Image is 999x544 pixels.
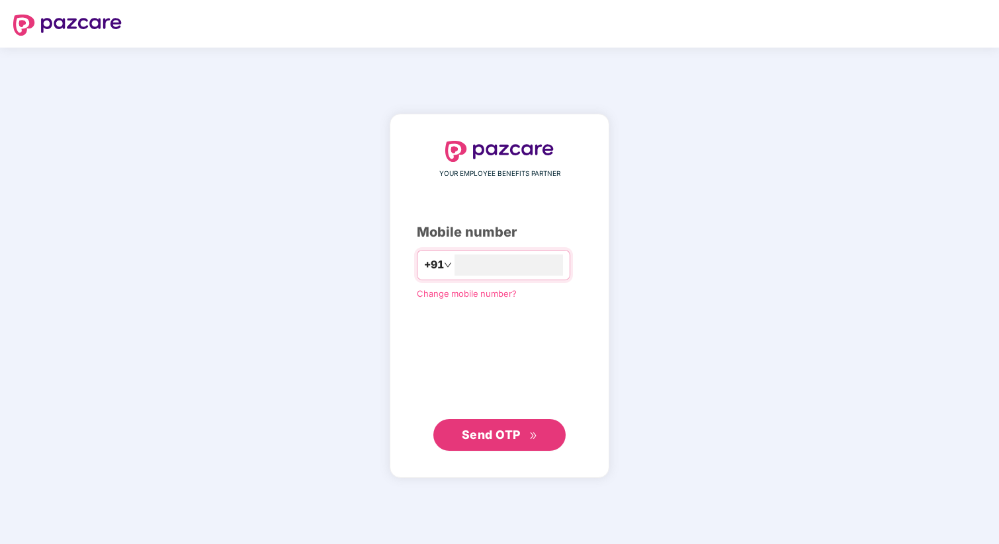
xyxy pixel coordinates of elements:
[417,288,517,299] a: Change mobile number?
[13,15,122,36] img: logo
[417,222,582,243] div: Mobile number
[433,419,566,451] button: Send OTPdouble-right
[424,256,444,273] span: +91
[462,428,521,442] span: Send OTP
[444,261,452,269] span: down
[445,141,554,162] img: logo
[529,432,538,440] span: double-right
[439,169,560,179] span: YOUR EMPLOYEE BENEFITS PARTNER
